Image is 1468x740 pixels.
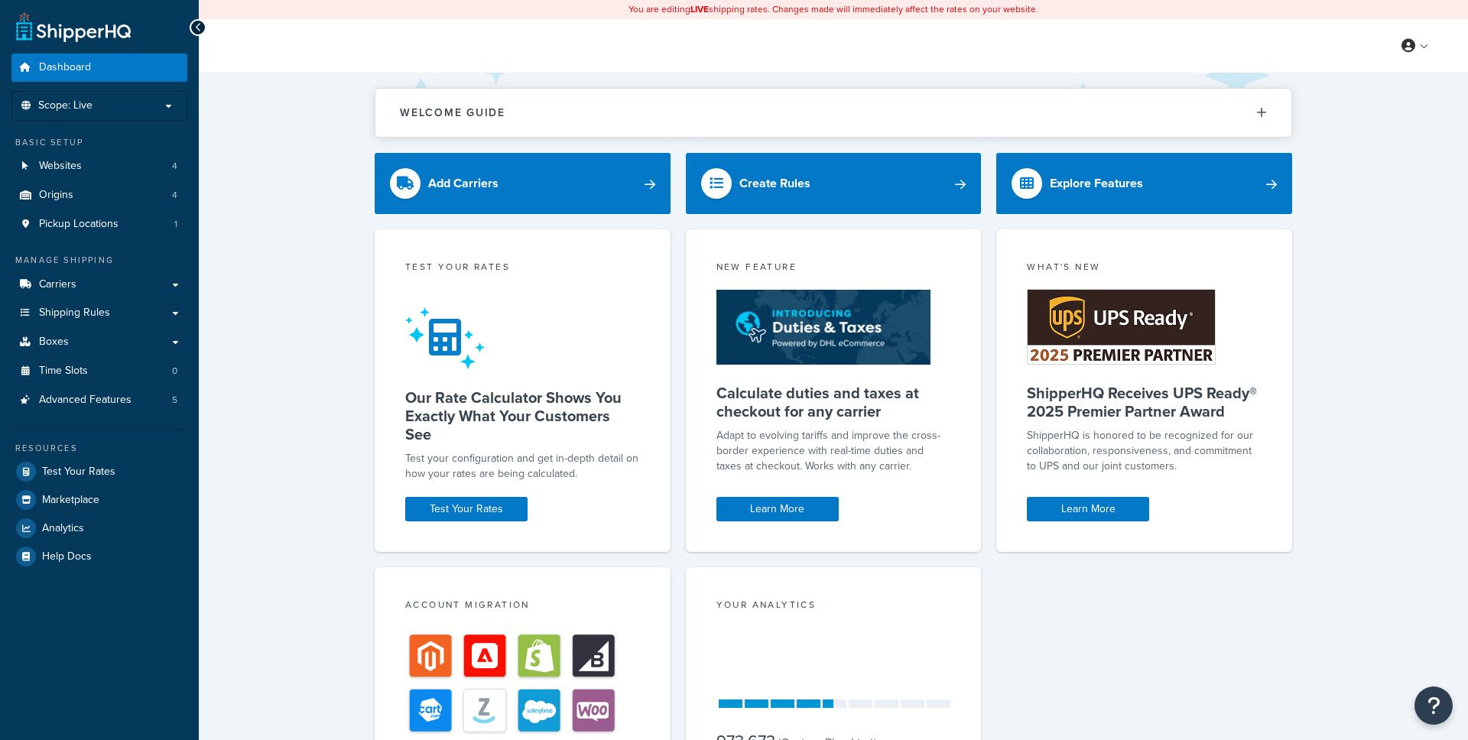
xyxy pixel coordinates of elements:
[39,61,91,74] span: Dashboard
[1027,260,1262,277] div: What's New
[39,160,82,173] span: Websites
[39,278,76,291] span: Carriers
[11,181,187,209] li: Origins
[11,152,187,180] li: Websites
[405,598,640,615] div: Account Migration
[405,388,640,443] h5: Our Rate Calculator Shows You Exactly What Your Customers See
[172,189,177,202] span: 4
[172,365,177,378] span: 0
[11,152,187,180] a: Websites4
[405,260,640,277] div: Test your rates
[716,428,951,474] p: Adapt to evolving tariffs and improve the cross-border experience with real-time duties and taxes...
[11,254,187,267] div: Manage Shipping
[400,107,505,118] h2: Welcome Guide
[11,458,187,485] a: Test Your Rates
[11,514,187,542] a: Analytics
[716,384,951,420] h5: Calculate duties and taxes at checkout for any carrier
[11,328,187,356] a: Boxes
[716,598,951,615] div: Your Analytics
[1050,173,1143,194] div: Explore Features
[1027,497,1149,521] a: Learn More
[174,218,177,231] span: 1
[39,218,119,231] span: Pickup Locations
[42,550,92,563] span: Help Docs
[11,271,187,299] a: Carriers
[1027,384,1262,420] h5: ShipperHQ Receives UPS Ready® 2025 Premier Partner Award
[716,260,951,277] div: New Feature
[11,181,187,209] a: Origins4
[375,89,1291,137] button: Welcome Guide
[690,2,709,16] b: LIVE
[739,173,810,194] div: Create Rules
[11,386,187,414] li: Advanced Features
[11,54,187,82] a: Dashboard
[11,486,187,514] a: Marketplace
[428,173,499,194] div: Add Carriers
[405,497,528,521] a: Test Your Rates
[11,210,187,239] li: Pickup Locations
[42,466,115,479] span: Test Your Rates
[38,99,93,112] span: Scope: Live
[405,451,640,482] div: Test your configuration and get in-depth detail on how your rates are being calculated.
[996,153,1292,214] a: Explore Features
[11,210,187,239] a: Pickup Locations1
[716,497,839,521] a: Learn More
[172,160,177,173] span: 4
[11,543,187,570] a: Help Docs
[39,365,88,378] span: Time Slots
[686,153,982,214] a: Create Rules
[42,522,84,535] span: Analytics
[39,189,73,202] span: Origins
[39,394,132,407] span: Advanced Features
[11,386,187,414] a: Advanced Features5
[1027,428,1262,474] p: ShipperHQ is honored to be recognized for our collaboration, responsiveness, and commitment to UP...
[11,357,187,385] li: Time Slots
[1414,686,1453,725] button: Open Resource Center
[42,494,99,507] span: Marketplace
[11,136,187,149] div: Basic Setup
[39,336,69,349] span: Boxes
[172,394,177,407] span: 5
[39,307,110,320] span: Shipping Rules
[11,442,187,455] div: Resources
[375,153,671,214] a: Add Carriers
[11,299,187,327] a: Shipping Rules
[11,357,187,385] a: Time Slots0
